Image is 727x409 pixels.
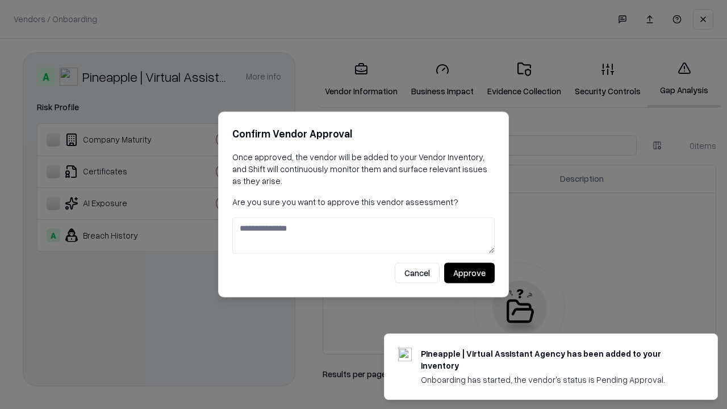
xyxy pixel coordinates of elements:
p: Once approved, the vendor will be added to your Vendor Inventory, and Shift will continuously mon... [232,151,495,187]
button: Cancel [395,263,440,283]
button: Approve [444,263,495,283]
div: Onboarding has started, the vendor's status is Pending Approval. [421,374,690,386]
div: Pineapple | Virtual Assistant Agency has been added to your inventory [421,348,690,372]
img: trypineapple.com [398,348,412,361]
h2: Confirm Vendor Approval [232,126,495,142]
p: Are you sure you want to approve this vendor assessment? [232,196,495,208]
